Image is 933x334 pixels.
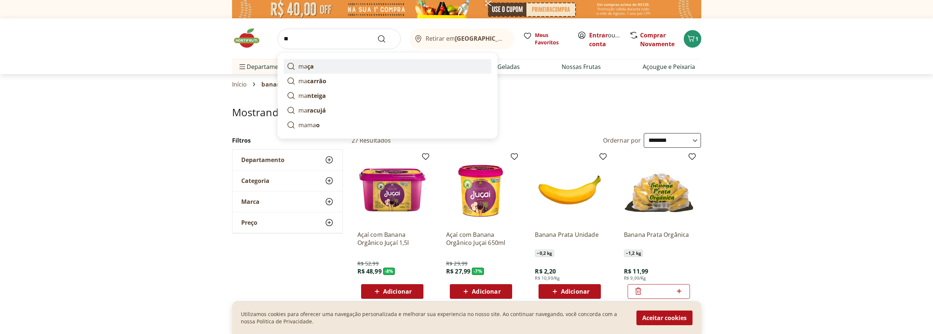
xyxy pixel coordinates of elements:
[307,106,326,114] strong: racujá
[232,133,343,148] h2: Filtros
[446,260,467,267] span: R$ 29,99
[241,219,257,226] span: Preço
[624,250,643,257] span: ~ 1,2 kg
[261,81,284,88] span: banana
[446,267,470,275] span: R$ 27,99
[307,92,326,100] strong: nteiga
[241,156,284,164] span: Departamento
[539,284,601,299] button: Adicionar
[383,289,412,294] span: Adicionar
[284,74,491,88] a: macarrão
[523,32,569,46] a: Meus Favoritos
[472,289,500,294] span: Adicionar
[636,311,693,325] button: Aceitar cookies
[232,81,247,88] a: Início
[307,77,326,85] strong: carrão
[624,231,694,247] a: Banana Prata Orgânica
[472,268,484,275] span: - 7 %
[603,136,641,144] label: Ordernar por
[232,106,701,118] h1: Mostrando resultados para:
[361,284,423,299] button: Adicionar
[298,91,326,100] p: ma
[535,32,569,46] span: Meus Favoritos
[624,267,648,275] span: R$ 11,99
[232,150,342,170] button: Departamento
[383,268,395,275] span: - 8 %
[535,267,556,275] span: R$ 2,20
[589,31,622,48] span: ou
[232,212,342,233] button: Preço
[298,77,326,85] p: ma
[535,155,605,225] img: Banana Prata Unidade
[357,267,382,275] span: R$ 48,99
[307,62,314,70] strong: ça
[357,260,379,267] span: R$ 52,99
[357,155,427,225] img: Açaí com Banana Orgânico Juçaí 1,5l
[640,31,675,48] a: Comprar Novamente
[535,275,560,281] span: R$ 10,99/Kg
[284,59,491,74] a: maça
[562,62,601,71] a: Nossas Frutas
[624,155,694,225] img: Banana Prata Orgânica
[232,170,342,191] button: Categoria
[298,121,320,129] p: ma ma
[643,62,695,71] a: Açougue e Peixaria
[624,275,646,281] span: R$ 9,99/Kg
[446,231,516,247] a: Açaí com Banana Orgânico Juçai 650ml
[450,284,512,299] button: Adicionar
[241,198,260,205] span: Marca
[426,35,507,42] span: Retirar em
[446,155,516,225] img: Açaí com Banana Orgânico Juçai 650ml
[278,29,401,49] input: search
[352,136,391,144] h2: 27 Resultados
[695,35,698,42] span: 1
[238,58,247,76] button: Menu
[241,177,269,184] span: Categoria
[455,34,578,43] b: [GEOGRAPHIC_DATA]/[GEOGRAPHIC_DATA]
[238,58,291,76] span: Departamentos
[357,231,427,247] a: Açaí com Banana Orgânico Juçaí 1,5l
[284,103,491,118] a: maracujá
[284,88,491,103] a: manteiga
[535,250,554,257] span: ~ 0,2 kg
[316,121,320,129] strong: o
[589,31,629,48] a: Criar conta
[589,31,608,39] a: Entrar
[298,62,314,71] p: ma
[284,118,491,132] a: mamao
[232,27,269,49] img: Hortifruti
[409,29,514,49] button: Retirar em[GEOGRAPHIC_DATA]/[GEOGRAPHIC_DATA]
[241,311,628,325] p: Utilizamos cookies para oferecer uma navegação personalizada e melhorar sua experiencia no nosso ...
[535,231,605,247] a: Banana Prata Unidade
[561,289,589,294] span: Adicionar
[377,34,395,43] button: Submit Search
[232,191,342,212] button: Marca
[298,106,326,115] p: ma
[684,30,701,48] button: Carrinho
